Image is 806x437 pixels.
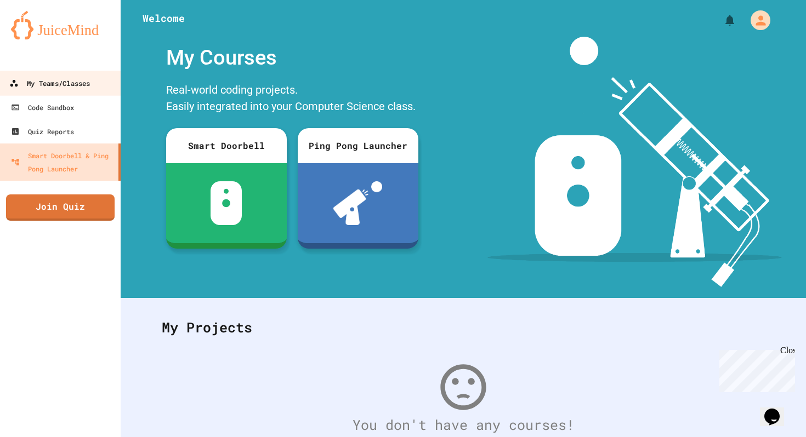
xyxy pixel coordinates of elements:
[151,415,776,435] div: You don't have any courses!
[11,125,74,138] div: Quiz Reports
[739,8,773,33] div: My Account
[333,181,382,225] img: ppl-with-ball.png
[760,393,795,426] iframe: chat widget
[211,181,242,225] img: sdb-white.svg
[166,128,287,163] div: Smart Doorbell
[6,194,115,221] a: Join Quiz
[715,346,795,392] iframe: chat widget
[161,79,424,120] div: Real-world coding projects. Easily integrated into your Computer Science class.
[298,128,418,163] div: Ping Pong Launcher
[161,37,424,79] div: My Courses
[4,4,76,70] div: Chat with us now!Close
[11,149,114,175] div: Smart Doorbell & Ping Pong Launcher
[11,11,110,39] img: logo-orange.svg
[9,77,90,90] div: My Teams/Classes
[703,11,739,30] div: My Notifications
[151,306,776,349] div: My Projects
[487,37,781,287] img: banner-image-my-projects.png
[11,101,74,114] div: Code Sandbox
